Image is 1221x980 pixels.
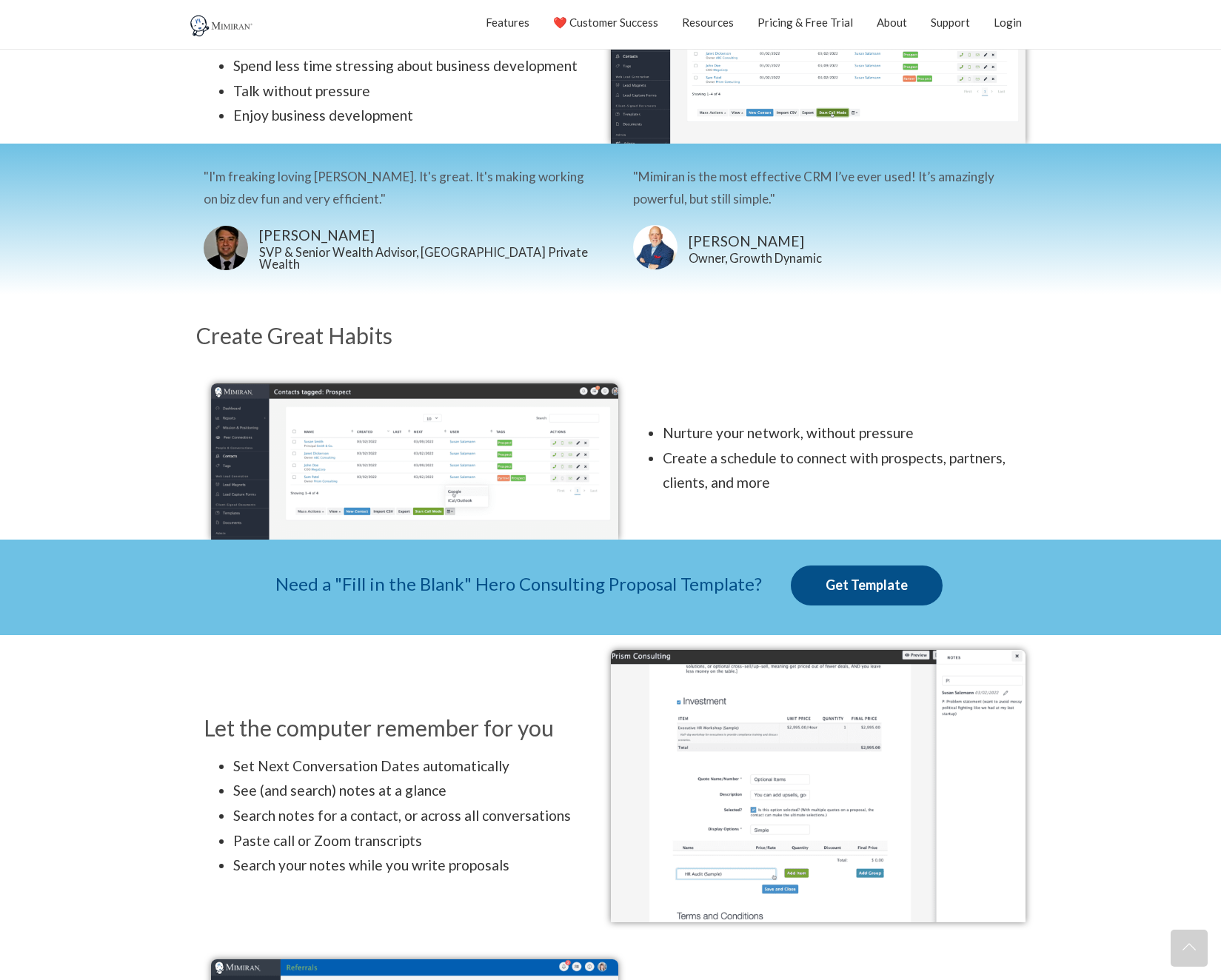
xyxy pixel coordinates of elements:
[994,4,1022,41] a: Login
[877,4,907,41] a: About
[233,778,603,803] li: See (and search) notes at a glance
[689,231,822,252] a: [PERSON_NAME]
[633,166,1018,210] div: "Mimiran is the most effective CRM I’ve ever used! It’s amazingly powerful, but still simple."
[275,573,762,594] span: Need a "Fill in the Blank" Hero Consulting Proposal Template?
[233,828,603,853] li: Paste call or Zoom transcripts
[682,4,734,41] a: Resources
[233,78,603,104] li: Talk without pressure
[233,754,603,779] li: Set Next Conversation Dates automatically
[211,383,618,540] img: Mimiran Call Mode Calendar
[259,225,589,246] a: [PERSON_NAME]
[663,446,1026,495] li: Create a schedule to connect with prospects, partners, clients, and more
[553,4,658,41] a: ❤️ Customer Success
[486,4,529,41] a: Features
[233,803,603,828] li: Search notes for a contact, or across all conversations
[791,565,943,605] a: Get Template
[611,650,1026,922] img: Mimiran CRM proposal quotes with notes search
[189,15,255,37] img: Mimiran CRM
[204,166,589,210] div: "I'm freaking loving [PERSON_NAME]. It's great. It's making working on biz dev fun and very effic...
[689,252,822,264] a: Owner, Growth Dynamic
[931,4,970,41] a: Support
[233,853,603,878] li: Search your notes while you write proposals
[757,4,853,41] a: Pricing & Free Trial
[204,716,603,739] h3: Let the computer remember for you
[233,103,603,128] li: Enjoy business development
[196,324,1040,346] h3: Create Great Habits
[259,246,589,271] a: SVP & Senior Wealth Advisor, [GEOGRAPHIC_DATA] Private Wealth
[633,225,678,269] img: Scott Carley
[663,420,1026,446] li: Nurture your network, without pressure
[233,53,603,78] li: Spend less time stressing about business development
